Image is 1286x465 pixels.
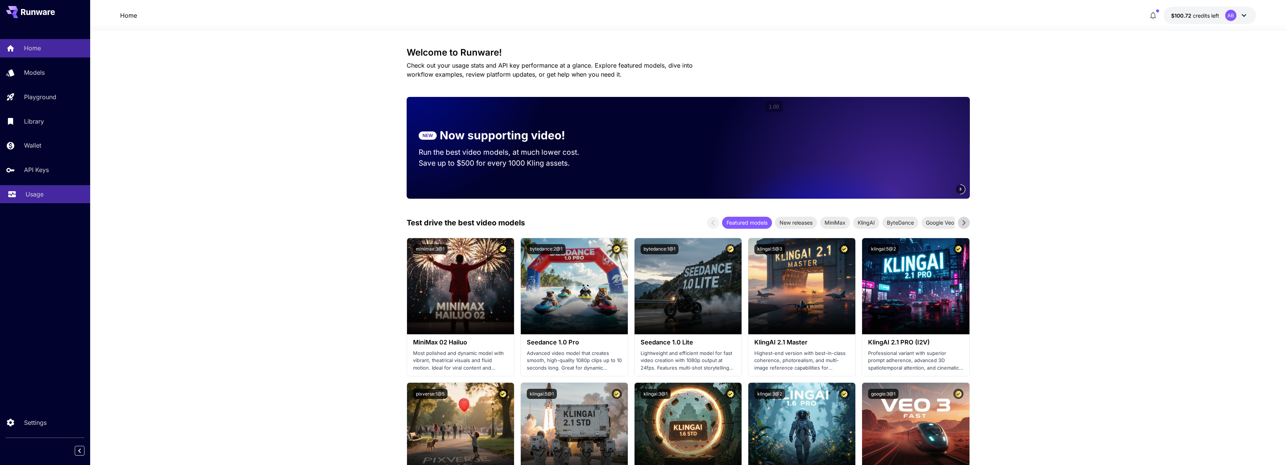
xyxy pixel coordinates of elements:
[24,141,41,150] p: Wallet
[24,68,45,77] p: Models
[754,244,785,254] button: klingai:5@3
[498,244,508,254] button: Certified Model – Vetted for best performance and includes a commercial license.
[80,444,90,457] div: Collapse sidebar
[413,339,508,346] h3: MiniMax 02 Hailuo
[24,165,49,174] p: API Keys
[921,217,959,229] div: Google Veo
[775,217,817,229] div: New releases
[527,389,557,399] button: klingai:5@1
[853,219,879,226] span: KlingAI
[422,132,433,139] p: NEW
[641,244,678,254] button: bytedance:1@1
[868,339,963,346] h3: KlingAI 2.1 PRO (I2V)
[1171,12,1193,19] span: $100.72
[419,147,594,158] p: Run the best video models, at much lower cost.
[754,339,849,346] h3: KlingAI 2.1 Master
[953,244,963,254] button: Certified Model – Vetted for best performance and includes a commercial license.
[1164,7,1256,24] button: $100.72275AB
[407,238,514,334] img: alt
[498,389,508,399] button: Certified Model – Vetted for best performance and includes a commercial license.
[75,446,84,456] button: Collapse sidebar
[612,244,622,254] button: Certified Model – Vetted for best performance and includes a commercial license.
[1225,10,1236,21] div: AB
[521,238,628,334] img: alt
[440,127,565,144] p: Now supporting video!
[24,117,44,126] p: Library
[953,389,963,399] button: Certified Model – Vetted for best performance and includes a commercial license.
[527,339,622,346] h3: Seedance 1.0 Pro
[820,217,850,229] div: MiniMax
[820,219,850,226] span: MiniMax
[882,217,918,229] div: ByteDance
[862,238,969,334] img: alt
[24,92,56,101] p: Playground
[1171,12,1219,20] div: $100.72275
[413,244,448,254] button: minimax:3@1
[1193,12,1219,19] span: credits left
[868,244,899,254] button: klingai:5@2
[754,389,785,399] button: klingai:3@2
[868,350,963,372] p: Professional variant with superior prompt adherence, advanced 3D spatiotemporal attention, and ci...
[725,389,736,399] button: Certified Model – Vetted for best performance and includes a commercial license.
[527,244,565,254] button: bytedance:2@1
[722,217,772,229] div: Featured models
[641,389,671,399] button: klingai:3@1
[921,219,959,226] span: Google Veo
[853,217,879,229] div: KlingAI
[839,244,849,254] button: Certified Model – Vetted for best performance and includes a commercial license.
[120,11,137,20] nav: breadcrumb
[722,219,772,226] span: Featured models
[120,11,137,20] a: Home
[407,217,525,228] p: Test drive the best video models
[407,47,970,58] h3: Welcome to Runware!
[839,389,849,399] button: Certified Model – Vetted for best performance and includes a commercial license.
[775,219,817,226] span: New releases
[26,190,44,199] p: Usage
[882,219,918,226] span: ByteDance
[868,389,899,399] button: google:3@1
[407,62,693,78] span: Check out your usage stats and API key performance at a glance. Explore featured models, dive int...
[413,350,508,372] p: Most polished and dynamic model with vibrant, theatrical visuals and fluid motion. Ideal for vira...
[612,389,622,399] button: Certified Model – Vetted for best performance and includes a commercial license.
[413,389,448,399] button: pixverse:1@5
[725,244,736,254] button: Certified Model – Vetted for best performance and includes a commercial license.
[419,158,594,169] p: Save up to $500 for every 1000 Kling assets.
[527,350,622,372] p: Advanced video model that creates smooth, high-quality 1080p clips up to 10 seconds long. Great f...
[641,350,736,372] p: Lightweight and efficient model for fast video creation with 1080p output at 24fps. Features mult...
[959,186,962,192] span: 3
[641,339,736,346] h3: Seedance 1.0 Lite
[24,44,41,53] p: Home
[754,350,849,372] p: Highest-end version with best-in-class coherence, photorealism, and multi-image reference capabil...
[635,238,742,334] img: alt
[24,418,47,427] p: Settings
[748,238,855,334] img: alt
